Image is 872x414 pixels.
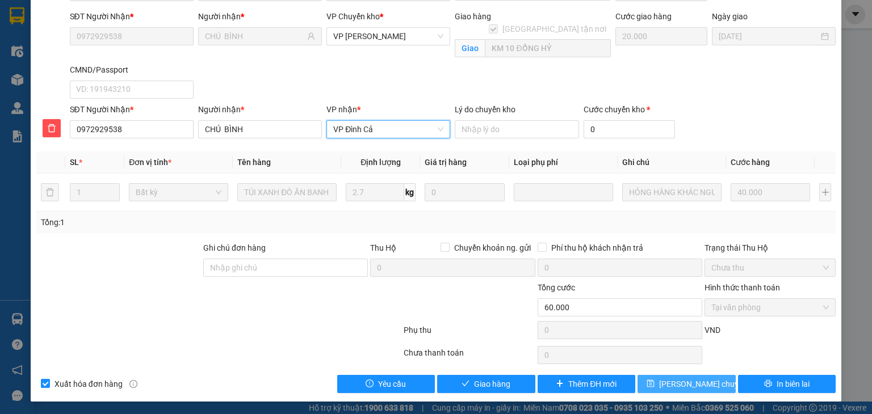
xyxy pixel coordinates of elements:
[437,375,535,393] button: checkGiao hàng
[474,378,510,390] span: Giao hàng
[129,158,171,167] span: Đơn vị tính
[203,259,368,277] input: Ghi chú đơn hàng
[711,259,829,276] span: Chưa thu
[538,375,636,393] button: plusThêm ĐH mới
[425,183,504,201] input: 0
[647,379,655,388] span: save
[41,216,337,229] div: Tổng: 1
[41,183,59,201] button: delete
[404,183,416,201] span: kg
[618,151,726,174] th: Ghi chú
[711,299,829,316] span: Tại văn phòng
[203,243,266,252] label: Ghi chú đơn hàng
[43,124,60,133] span: delete
[705,242,836,254] div: Trạng thái Thu Hộ
[705,326,720,335] span: VND
[198,120,322,138] input: Tên người nhận
[455,39,485,57] span: Giao
[326,105,357,114] span: VP nhận
[538,283,575,292] span: Tổng cước
[485,39,611,57] input: Giao tận nơi
[712,12,748,21] label: Ngày giao
[615,12,672,21] label: Cước giao hàng
[568,378,617,390] span: Thêm ĐH mới
[403,347,536,366] div: Chưa thanh toán
[705,283,780,292] label: Hình thức thanh toán
[360,158,401,167] span: Định lượng
[425,158,467,167] span: Giá trị hàng
[731,183,810,201] input: 0
[378,378,406,390] span: Yêu cầu
[509,151,618,174] th: Loại phụ phí
[622,183,722,201] input: Ghi Chú
[366,379,374,388] span: exclamation-circle
[764,379,772,388] span: printer
[819,183,831,201] button: plus
[70,10,194,23] div: SĐT Người Nhận
[50,378,127,390] span: Xuất hóa đơn hàng
[719,30,819,43] input: Ngày giao
[556,379,564,388] span: plus
[70,158,79,167] span: SL
[70,103,194,116] div: SĐT Người Nhận
[498,23,611,35] span: [GEOGRAPHIC_DATA] tận nơi
[777,378,810,390] span: In biên lai
[455,105,515,114] label: Lý do chuyển kho
[70,64,194,76] div: CMND/Passport
[205,30,305,43] input: Tên người nhận
[43,119,61,137] button: delete
[584,103,676,116] div: Cước chuyển kho
[198,103,322,116] div: Người nhận
[731,158,770,167] span: Cước hàng
[455,12,491,21] span: Giao hàng
[70,120,194,138] input: SĐT người nhận
[455,120,578,138] input: Lý do chuyển kho
[198,10,322,23] div: Người nhận
[129,380,137,388] span: info-circle
[462,379,469,388] span: check
[615,27,707,45] input: Cước giao hàng
[237,183,337,201] input: VD: Bàn, Ghế
[237,158,271,167] span: Tên hàng
[333,28,443,45] span: VP Hoàng Gia
[547,242,648,254] span: Phí thu hộ khách nhận trả
[136,184,221,201] span: Bất kỳ
[370,243,396,252] span: Thu Hộ
[333,121,443,138] span: VP Đình Cả
[450,242,535,254] span: Chuyển khoản ng. gửi
[659,378,767,390] span: [PERSON_NAME] chuyển hoàn
[403,324,536,344] div: Phụ thu
[326,12,380,21] span: VP Chuyển kho
[337,375,435,393] button: exclamation-circleYêu cầu
[307,32,315,40] span: user
[638,375,736,393] button: save[PERSON_NAME] chuyển hoàn
[738,375,836,393] button: printerIn biên lai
